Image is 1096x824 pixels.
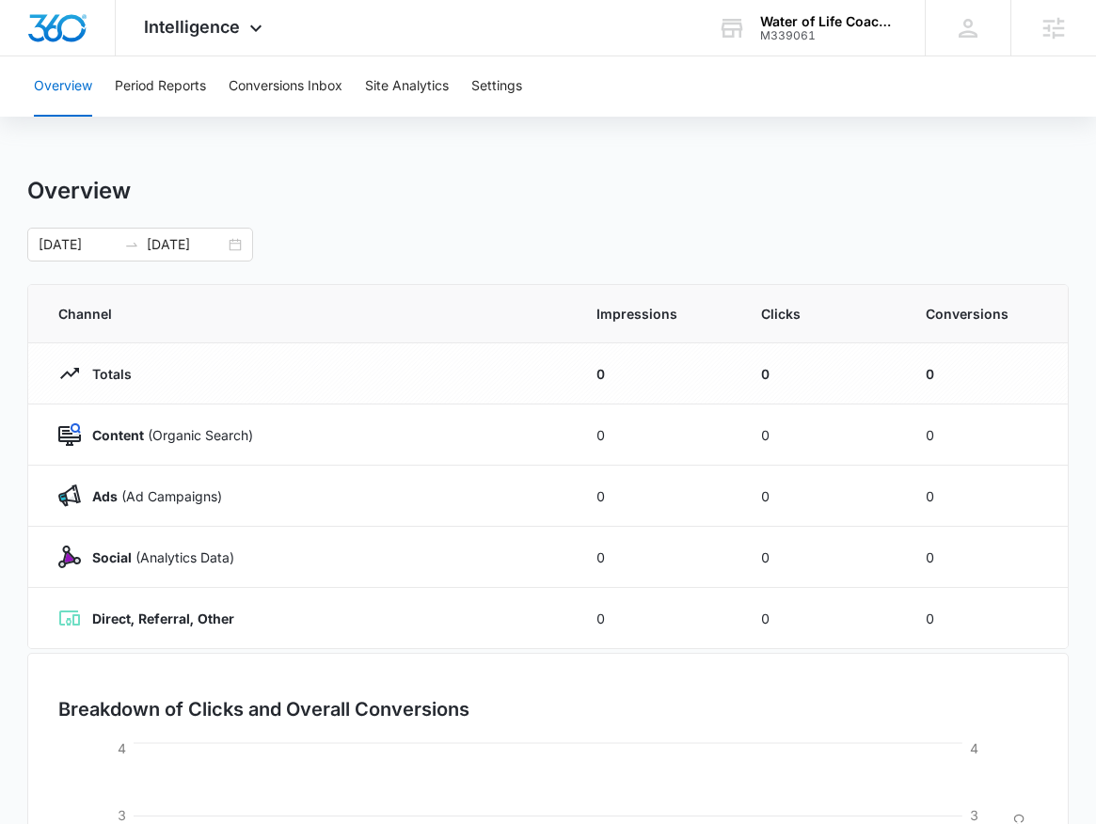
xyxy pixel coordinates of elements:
[739,527,903,588] td: 0
[58,695,469,723] h3: Breakdown of Clicks and Overall Conversions
[92,610,234,626] strong: Direct, Referral, Other
[144,17,240,37] span: Intelligence
[739,588,903,649] td: 0
[115,56,206,117] button: Period Reports
[739,343,903,404] td: 0
[81,486,222,506] p: (Ad Campaigns)
[81,364,132,384] p: Totals
[92,549,132,565] strong: Social
[118,740,126,756] tspan: 4
[81,425,253,445] p: (Organic Search)
[118,807,126,823] tspan: 3
[124,237,139,252] span: swap-right
[903,404,1068,466] td: 0
[58,304,551,324] span: Channel
[574,527,739,588] td: 0
[970,807,978,823] tspan: 3
[574,588,739,649] td: 0
[903,527,1068,588] td: 0
[739,404,903,466] td: 0
[574,343,739,404] td: 0
[760,14,897,29] div: account name
[970,740,978,756] tspan: 4
[574,404,739,466] td: 0
[903,588,1068,649] td: 0
[739,466,903,527] td: 0
[365,56,449,117] button: Site Analytics
[760,29,897,42] div: account id
[229,56,342,117] button: Conversions Inbox
[903,343,1068,404] td: 0
[903,466,1068,527] td: 0
[574,466,739,527] td: 0
[596,304,716,324] span: Impressions
[58,546,81,568] img: Social
[39,234,117,255] input: Start date
[58,423,81,446] img: Content
[471,56,522,117] button: Settings
[92,488,118,504] strong: Ads
[147,234,225,255] input: End date
[58,484,81,507] img: Ads
[34,56,92,117] button: Overview
[124,237,139,252] span: to
[761,304,881,324] span: Clicks
[926,304,1038,324] span: Conversions
[27,177,131,205] h1: Overview
[92,427,144,443] strong: Content
[81,547,234,567] p: (Analytics Data)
